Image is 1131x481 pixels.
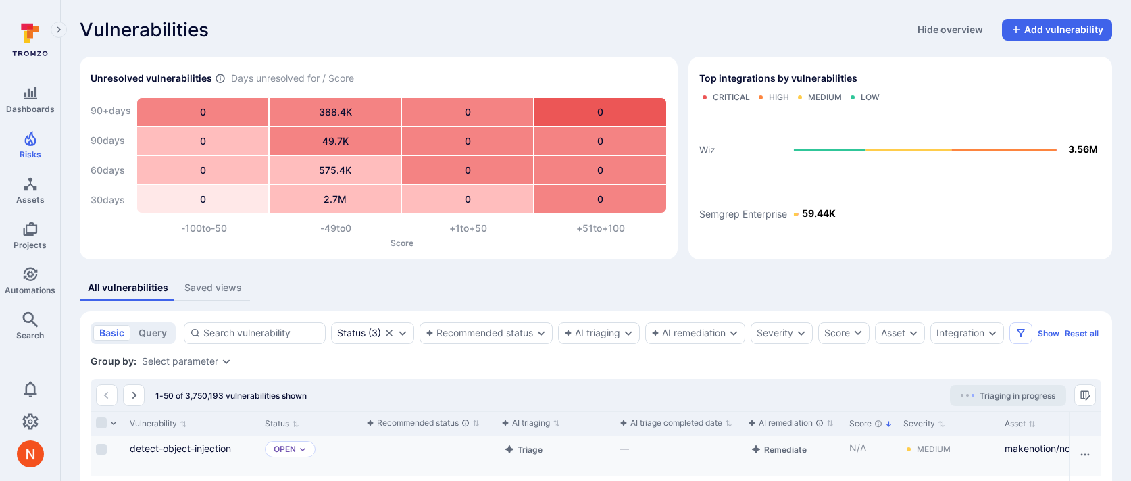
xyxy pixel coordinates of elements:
button: Sort by Score [849,418,893,429]
div: AI remediation [748,416,824,430]
span: Triaging in progress [980,390,1055,401]
button: Add vulnerability [1002,19,1112,41]
span: Select row [96,444,107,455]
span: Dashboards [6,104,55,114]
span: 1-50 of 3,750,193 vulnerabilities shown [155,390,307,401]
button: Expand dropdown [536,328,547,338]
div: Low [861,92,880,103]
button: Go to the previous page [96,384,118,406]
button: Sort by Asset [1005,418,1036,429]
div: 90+ days [91,97,131,124]
button: Expand navigation menu [51,22,67,38]
a: makenotion/notion-next [1005,442,1110,454]
button: Expand dropdown [908,328,919,338]
div: Score [824,326,850,340]
div: Cell for aiCtx.remediationStatus [743,436,844,476]
span: Projects [14,240,47,250]
p: Sorted by: Highest first [885,417,893,431]
button: Integration [936,328,984,338]
button: Sort by Severity [903,418,945,429]
div: Cell for aiCtx.triageFinishedAt [614,436,743,476]
div: 0 [534,98,665,126]
button: Sort by Status [265,418,299,429]
div: AI triaging [501,416,550,430]
div: 0 [137,185,268,213]
button: Select parameter [142,356,218,367]
div: 2.7M [270,185,401,213]
button: Manage columns [1074,384,1096,406]
button: Recommended status [426,328,533,338]
div: Saved views [184,281,242,295]
div: The vulnerability score is based on the parameters defined in the settings [874,420,882,428]
h2: Unresolved vulnerabilities [91,72,212,85]
button: Sort by function(){return k.createElement(pN.A,{direction:"row",alignItems:"center",gap:4},k.crea... [748,417,834,428]
div: -100 to -50 [138,222,270,235]
button: Status(3) [337,328,381,338]
button: Show [1038,328,1059,338]
span: Assets [16,195,45,205]
button: Triage [501,441,545,457]
div: grouping parameters [142,356,232,367]
div: -49 to 0 [270,222,403,235]
p: Score [138,238,667,248]
button: Row actions menu [1074,444,1096,465]
div: 0 [402,185,533,213]
p: N/A [849,441,893,455]
span: Vulnerabilities [80,19,209,41]
div: 0 [534,185,665,213]
button: Remediate [748,441,809,457]
button: query [132,325,173,341]
div: Cell for aiCtx.triageStatus [361,436,496,476]
div: Critical [713,92,750,103]
div: 388.4K [270,98,401,126]
div: +1 to +50 [402,222,534,235]
div: +51 to +100 [534,222,667,235]
button: Expand dropdown [299,445,307,453]
button: basic [93,325,130,341]
div: assets tabs [80,276,1112,301]
button: Clear selection [384,328,395,338]
div: ( 3 ) [337,328,381,338]
img: ACg8ocIprwjrgDQnDsNSk9Ghn5p5-B8DpAKWoJ5Gi9syOE4K59tr4Q=s96-c [17,440,44,467]
div: 90 days [91,127,131,154]
div: 0 [402,156,533,184]
button: Sort by Vulnerability [130,418,187,429]
button: Asset [881,328,905,338]
img: Loading... [961,394,974,397]
div: 0 [137,156,268,184]
div: 0 [137,98,268,126]
button: Expand dropdown [397,328,408,338]
text: 59.44K [802,207,836,219]
button: Expand dropdown [221,356,232,367]
span: Days unresolved for / Score [231,72,354,86]
div: 0 [534,156,665,184]
button: Expand dropdown [728,328,739,338]
div: 49.7K [270,127,401,155]
div: Cell for Asset [999,436,1121,476]
div: 0 [534,127,665,155]
div: Cell for Status [259,436,361,476]
div: AI triage completed date [620,416,722,430]
button: Open [274,444,296,455]
button: Expand dropdown [796,328,807,338]
div: 575.4K [270,156,401,184]
a: detect-object-injection [130,442,231,454]
button: AI triaging [564,328,620,338]
div: Top integrations by vulnerabilities [688,57,1112,259]
text: Semgrep Enterprise [699,209,787,221]
span: Top integrations by vulnerabilities [699,72,857,85]
div: Cell for [1069,436,1101,476]
button: Sort by function(){return k.createElement(pN.A,{direction:"row",alignItems:"center",gap:4},k.crea... [501,417,560,428]
button: Sort by function(){return k.createElement(pN.A,{direction:"row",alignItems:"center",gap:4},k.crea... [366,417,480,428]
span: Number of vulnerabilities in status ‘Open’ ‘Triaged’ and ‘In process’ divided by score and scanne... [215,72,226,86]
div: Cell for aiCtx [496,436,614,476]
div: — [620,441,737,455]
input: Search vulnerability [203,326,320,340]
text: 3.56M [1068,143,1098,155]
i: Expand navigation menu [54,24,64,36]
div: Medium [917,444,951,455]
